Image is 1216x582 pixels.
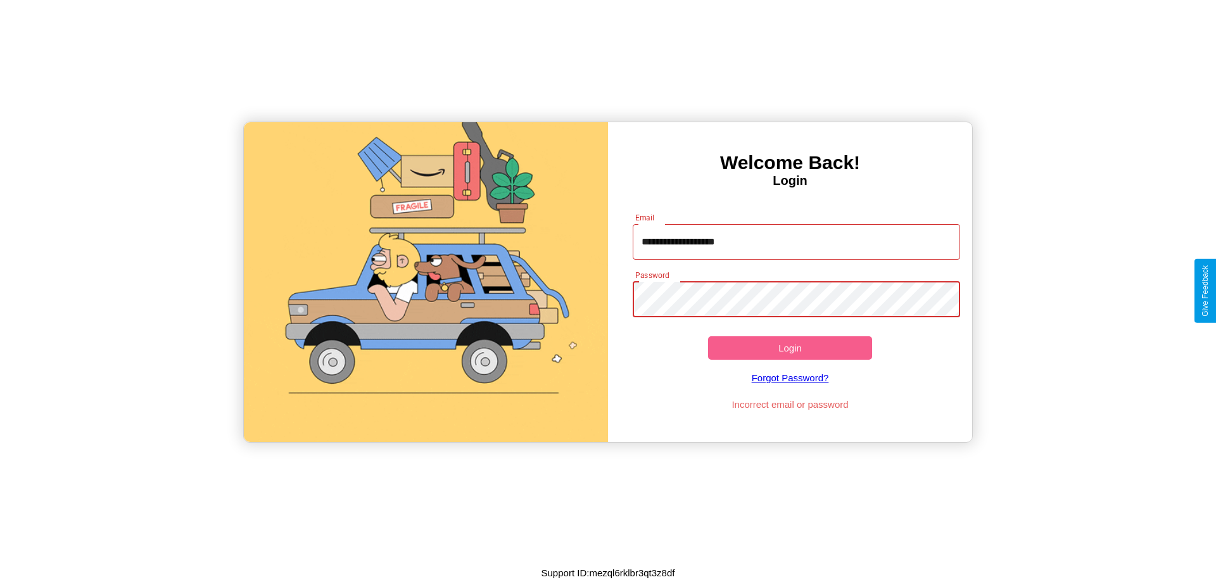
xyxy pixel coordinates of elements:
h3: Welcome Back! [608,152,972,174]
img: gif [244,122,608,442]
div: Give Feedback [1201,265,1210,317]
p: Support ID: mezql6rklbr3qt3z8df [541,564,675,581]
label: Email [635,212,655,223]
label: Password [635,270,669,281]
p: Incorrect email or password [626,396,954,413]
a: Forgot Password? [626,360,954,396]
h4: Login [608,174,972,188]
button: Login [708,336,872,360]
